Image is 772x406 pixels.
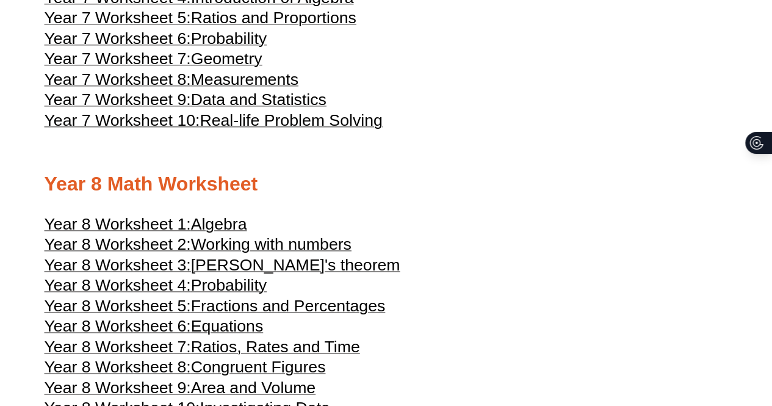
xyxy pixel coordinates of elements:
[45,14,356,26] a: Year 7 Worksheet 5:Ratios and Proportions
[499,20,772,406] div: Chat Widget
[45,343,360,355] a: Year 8 Worksheet 7:Ratios, Rates and Time
[191,358,326,376] span: Congruent Figures
[45,220,247,233] a: Year 8 Worksheet 1:Algebra
[191,338,360,356] span: Ratios, Rates and Time
[45,111,200,129] span: Year 7 Worksheet 10:
[45,49,191,68] span: Year 7 Worksheet 7:
[191,9,356,27] span: Ratios and Proportions
[191,70,298,89] span: Measurements
[191,29,267,48] span: Probability
[191,256,400,274] span: [PERSON_NAME]'s theorem
[45,117,383,129] a: Year 7 Worksheet 10:Real-life Problem Solving
[45,379,191,397] span: Year 8 Worksheet 9:
[191,276,267,294] span: Probability
[45,172,728,197] h2: Year 8 Math Worksheet
[45,29,191,48] span: Year 7 Worksheet 6:
[45,256,191,274] span: Year 8 Worksheet 3:
[191,297,386,315] span: Fractions and Percentages
[45,363,326,375] a: Year 8 Worksheet 8:Congruent Figures
[45,90,191,109] span: Year 7 Worksheet 9:
[191,235,352,253] span: Working with numbers
[45,317,191,335] span: Year 8 Worksheet 6:
[191,49,262,68] span: Geometry
[45,96,326,108] a: Year 7 Worksheet 9:Data and Statistics
[45,35,267,47] a: Year 7 Worksheet 6:Probability
[45,215,191,233] span: Year 8 Worksheet 1:
[45,9,191,27] span: Year 7 Worksheet 5:
[499,20,772,406] iframe: To enrich screen reader interactions, please activate Accessibility in Grammarly extension settings
[191,317,264,335] span: Equations
[45,297,191,315] span: Year 8 Worksheet 5:
[45,384,316,396] a: Year 8 Worksheet 9:Area and Volume
[200,111,382,129] span: Real-life Problem Solving
[45,302,386,314] a: Year 8 Worksheet 5:Fractions and Percentages
[45,76,298,88] a: Year 7 Worksheet 8:Measurements
[45,276,191,294] span: Year 8 Worksheet 4:
[45,55,262,67] a: Year 7 Worksheet 7:Geometry
[45,261,400,274] a: Year 8 Worksheet 3:[PERSON_NAME]'s theorem
[45,241,352,253] a: Year 8 Worksheet 2:Working with numbers
[45,322,264,335] a: Year 8 Worksheet 6:Equations
[45,70,191,89] span: Year 7 Worksheet 8:
[45,358,191,376] span: Year 8 Worksheet 8:
[45,235,191,253] span: Year 8 Worksheet 2:
[45,281,267,294] a: Year 8 Worksheet 4:Probability
[191,379,316,397] span: Area and Volume
[191,90,326,109] span: Data and Statistics
[191,215,247,233] span: Algebra
[45,338,191,356] span: Year 8 Worksheet 7:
